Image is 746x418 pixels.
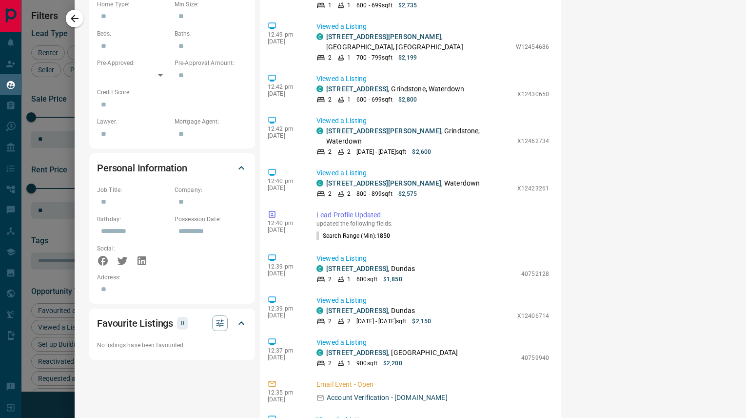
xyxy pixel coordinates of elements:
p: X12462734 [517,137,549,146]
p: 1 [328,1,332,10]
p: [DATE] [268,354,302,361]
a: [STREET_ADDRESS] [326,85,388,93]
p: Viewed a Listing [316,168,549,178]
p: 1 [347,359,351,368]
p: , Grindstone, Waterdown [326,126,512,146]
p: 1 [347,53,351,62]
p: 12:35 pm [268,389,302,396]
p: 2 [328,189,332,198]
p: Possession Date: [175,215,247,224]
div: condos.ca [316,349,323,356]
p: 12:42 pm [268,84,302,90]
p: , [GEOGRAPHIC_DATA], [GEOGRAPHIC_DATA] [326,32,511,52]
p: X12423261 [517,184,549,193]
p: 2 [328,53,332,62]
div: condos.ca [316,127,323,134]
p: , Waterdown [326,178,480,188]
p: Address: [97,273,247,282]
p: Baths: [175,29,247,38]
p: 700 - 799 sqft [356,53,392,62]
p: 600 sqft [356,275,377,284]
p: , [GEOGRAPHIC_DATA] [326,348,458,358]
p: $1,850 [383,275,402,284]
p: [DATE] [268,270,302,277]
p: 12:40 pm [268,178,302,185]
div: condos.ca [316,265,323,272]
p: 2 [347,189,351,198]
p: 1 [347,1,351,10]
p: 2 [328,275,332,284]
div: condos.ca [316,85,323,92]
p: Viewed a Listing [316,253,549,264]
p: 1 [347,95,351,104]
div: condos.ca [316,180,323,187]
p: Viewed a Listing [316,116,549,126]
p: 12:39 pm [268,305,302,312]
a: [STREET_ADDRESS][PERSON_NAME] [326,179,441,187]
p: 2 [328,359,332,368]
p: 0 [180,318,185,329]
p: , Dundas [326,264,415,274]
p: Job Title: [97,186,170,194]
p: , Grindstone, Waterdown [326,84,464,94]
p: Pre-Approval Amount: [175,59,247,67]
p: $2,200 [383,359,402,368]
p: 12:39 pm [268,263,302,270]
p: [DATE] [268,38,302,45]
p: $2,735 [398,1,417,10]
p: $2,150 [412,317,431,326]
p: [DATE] [268,90,302,97]
p: Lead Profile Updated [316,210,549,220]
p: W12454686 [516,42,549,51]
p: Social: [97,244,170,253]
p: [DATE] [268,312,302,319]
p: 12:37 pm [268,347,302,354]
div: Personal Information [97,156,247,180]
p: 600 - 699 sqft [356,1,392,10]
p: [DATE] [268,185,302,191]
p: $2,575 [398,189,417,198]
a: [STREET_ADDRESS][PERSON_NAME] [326,127,441,135]
p: 2 [328,147,332,156]
p: Email Event - Open [316,379,549,390]
a: [STREET_ADDRESS][PERSON_NAME] [326,33,441,41]
p: , Dundas [326,306,415,316]
p: [DATE] [268,227,302,233]
p: [DATE] - [DATE] sqft [356,317,406,326]
p: Viewed a Listing [316,21,549,32]
p: Beds: [97,29,170,38]
p: $2,199 [398,53,417,62]
div: condos.ca [316,33,323,40]
p: $2,600 [412,147,431,156]
p: Company: [175,186,247,194]
p: 2 [328,317,332,326]
p: [DATE] [268,132,302,139]
p: 12:40 pm [268,220,302,227]
a: [STREET_ADDRESS] [326,349,388,356]
p: 800 - 899 sqft [356,189,392,198]
p: Account Verification - [DOMAIN_NAME] [327,393,448,403]
p: Lawyer: [97,117,170,126]
h2: Favourite Listings [97,315,173,331]
p: X12406714 [517,312,549,320]
span: 1850 [376,232,390,239]
p: 40752128 [521,270,549,278]
p: updated the following fields: [316,220,549,227]
p: 2 [347,317,351,326]
div: condos.ca [316,307,323,314]
p: Viewed a Listing [316,295,549,306]
p: [DATE] - [DATE] sqft [356,147,406,156]
p: 2 [347,147,351,156]
p: 12:49 pm [268,31,302,38]
a: [STREET_ADDRESS] [326,265,388,272]
p: No listings have been favourited [97,341,247,350]
p: 40759940 [521,354,549,362]
p: Mortgage Agent: [175,117,247,126]
p: $2,800 [398,95,417,104]
p: Pre-Approved: [97,59,170,67]
p: [DATE] [268,396,302,403]
p: Search Range (Min) : [316,231,391,240]
a: [STREET_ADDRESS] [326,307,388,314]
p: 900 sqft [356,359,377,368]
p: Viewed a Listing [316,74,549,84]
